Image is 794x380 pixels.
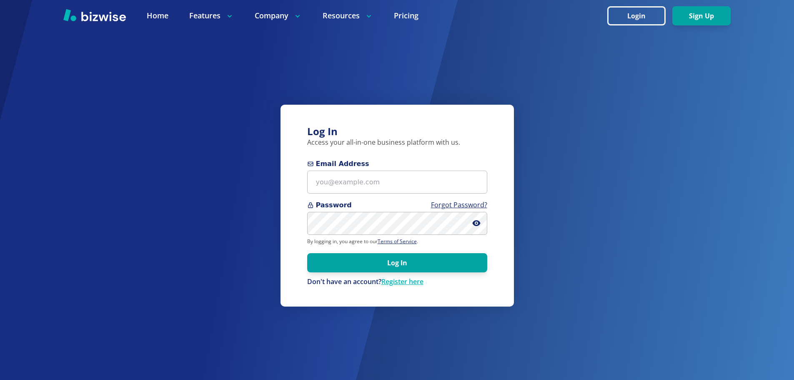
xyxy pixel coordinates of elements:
[307,138,487,147] p: Access your all-in-one business platform with us.
[307,171,487,194] input: you@example.com
[307,253,487,272] button: Log In
[307,125,487,138] h3: Log In
[147,10,168,21] a: Home
[378,238,417,245] a: Terms of Service
[189,10,234,21] p: Features
[431,200,487,209] a: Forgot Password?
[323,10,373,21] p: Resources
[607,6,666,25] button: Login
[307,277,487,287] p: Don't have an account?
[381,277,423,286] a: Register here
[394,10,418,21] a: Pricing
[307,200,487,210] span: Password
[672,6,731,25] button: Sign Up
[307,238,487,245] p: By logging in, you agree to our .
[607,12,672,20] a: Login
[63,9,126,21] img: Bizwise Logo
[672,12,731,20] a: Sign Up
[307,159,487,169] span: Email Address
[255,10,302,21] p: Company
[307,277,487,287] div: Don't have an account?Register here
